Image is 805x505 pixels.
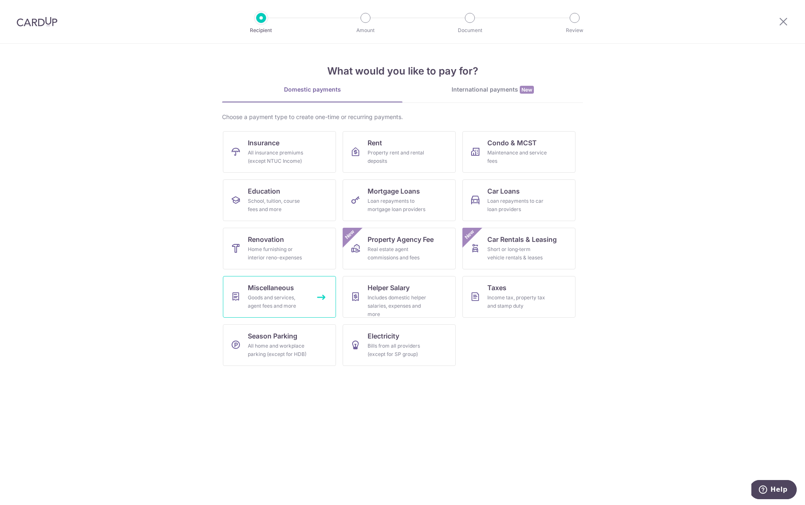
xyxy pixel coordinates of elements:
[487,138,537,148] span: Condo & MCST
[487,234,557,244] span: Car Rentals & Leasing
[368,294,427,318] div: Includes domestic helper salaries, expenses and more
[368,197,427,214] div: Loan repayments to mortgage loan providers
[368,342,427,358] div: Bills from all providers (except for SP group)
[368,331,399,341] span: Electricity
[487,283,506,293] span: Taxes
[368,186,420,196] span: Mortgage Loans
[223,228,336,269] a: RenovationHome furnishing or interior reno-expenses
[462,179,575,221] a: Car LoansLoan repayments to car loan providers
[751,480,797,501] iframe: Opens a widget where you can find more information
[343,228,357,241] span: New
[335,26,396,35] p: Amount
[462,131,575,173] a: Condo & MCSTMaintenance and service fees
[343,131,456,173] a: RentProperty rent and rental deposits
[19,6,36,13] span: Help
[248,138,279,148] span: Insurance
[222,85,402,94] div: Domestic payments
[222,113,583,121] div: Choose a payment type to create one-time or recurring payments.
[248,197,308,214] div: School, tuition, course fees and more
[248,245,308,262] div: Home furnishing or interior reno-expenses
[248,283,294,293] span: Miscellaneous
[223,131,336,173] a: InsuranceAll insurance premiums (except NTUC Income)
[248,342,308,358] div: All home and workplace parking (except for HDB)
[368,149,427,165] div: Property rent and rental deposits
[223,179,336,221] a: EducationSchool, tuition, course fees and more
[487,245,547,262] div: Short or long‑term vehicle rentals & leases
[222,64,583,79] h4: What would you like to pay for?
[487,294,547,310] div: Income tax, property tax and stamp duty
[223,276,336,318] a: MiscellaneousGoods and services, agent fees and more
[368,138,382,148] span: Rent
[223,324,336,366] a: Season ParkingAll home and workplace parking (except for HDB)
[487,186,520,196] span: Car Loans
[368,245,427,262] div: Real estate agent commissions and fees
[343,276,456,318] a: Helper SalaryIncludes domestic helper salaries, expenses and more
[463,228,477,241] span: New
[248,149,308,165] div: All insurance premiums (except NTUC Income)
[487,197,547,214] div: Loan repayments to car loan providers
[402,85,583,94] div: International payments
[230,26,292,35] p: Recipient
[462,228,575,269] a: Car Rentals & LeasingShort or long‑term vehicle rentals & leasesNew
[17,17,57,27] img: CardUp
[544,26,605,35] p: Review
[343,179,456,221] a: Mortgage LoansLoan repayments to mortgage loan providers
[368,234,434,244] span: Property Agency Fee
[248,186,280,196] span: Education
[368,283,410,293] span: Helper Salary
[343,324,456,366] a: ElectricityBills from all providers (except for SP group)
[248,331,297,341] span: Season Parking
[487,149,547,165] div: Maintenance and service fees
[343,228,456,269] a: Property Agency FeeReal estate agent commissions and feesNew
[462,276,575,318] a: TaxesIncome tax, property tax and stamp duty
[439,26,501,35] p: Document
[248,294,308,310] div: Goods and services, agent fees and more
[248,234,284,244] span: Renovation
[520,86,534,94] span: New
